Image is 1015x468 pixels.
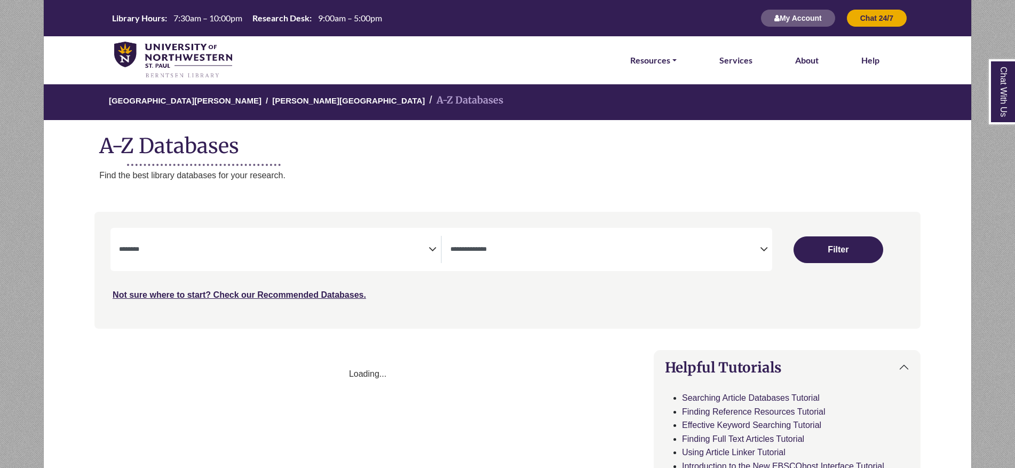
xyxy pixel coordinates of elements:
[94,367,641,381] div: Loading...
[760,9,836,27] button: My Account
[760,13,836,22] a: My Account
[94,212,921,328] nav: Search filters
[109,94,261,105] a: [GEOGRAPHIC_DATA][PERSON_NAME]
[318,13,382,23] span: 9:00am – 5:00pm
[43,83,971,120] nav: breadcrumb
[682,407,826,416] a: Finding Reference Resources Tutorial
[682,393,820,402] a: Searching Article Databases Tutorial
[846,13,907,22] a: Chat 24/7
[682,421,821,430] a: Effective Keyword Searching Tutorial
[846,9,907,27] button: Chat 24/7
[272,94,425,105] a: [PERSON_NAME][GEOGRAPHIC_DATA]
[108,12,386,22] table: Hours Today
[99,169,971,183] p: Find the best library databases for your research.
[682,434,804,443] a: Finding Full Text Articles Tutorial
[794,236,883,263] button: Submit for Search Results
[630,53,677,67] a: Resources
[248,12,312,23] th: Research Desk:
[173,13,242,23] span: 7:30am – 10:00pm
[654,351,920,384] button: Helpful Tutorials
[108,12,168,23] th: Library Hours:
[861,53,879,67] a: Help
[44,125,971,158] h1: A-Z Databases
[719,53,752,67] a: Services
[795,53,819,67] a: About
[119,246,429,255] textarea: Filter
[450,246,760,255] textarea: Filter
[114,42,232,79] img: library_home
[108,12,386,25] a: Hours Today
[425,93,503,108] li: A-Z Databases
[113,290,366,299] a: Not sure where to start? Check our Recommended Databases.
[682,448,786,457] a: Using Article Linker Tutorial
